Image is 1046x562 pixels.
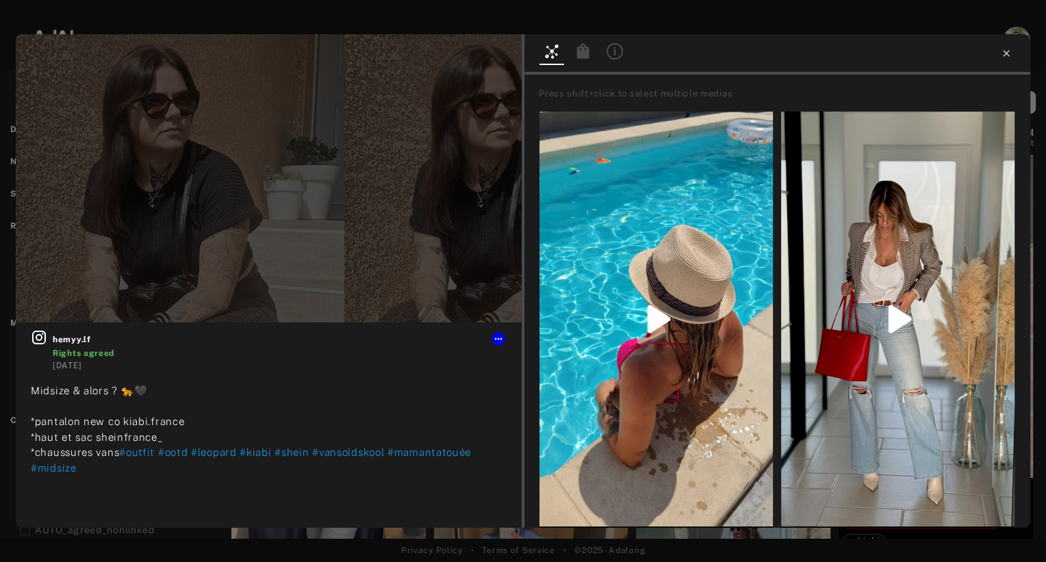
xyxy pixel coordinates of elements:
[53,361,81,370] time: 2025-09-05T18:17:15.000Z
[119,446,155,458] span: #outfit
[387,446,471,458] span: #mamantatouée
[275,446,309,458] span: #shein
[158,446,188,458] span: #ootd
[53,333,507,346] span: hemyy.lf
[31,385,184,458] span: Midsize & alors ? 🐆🖤 *pantalon new co kiabi.france *haut et sac sheinfrance_ *chaussures vans
[978,496,1046,562] iframe: Chat Widget
[240,446,271,458] span: #kiabi
[191,446,237,458] span: #leopard
[539,87,1025,101] div: Press shift+click to select multiple medias
[31,462,77,474] span: #midsize
[312,446,384,458] span: #vansoldskool
[53,348,114,358] span: Rights agreed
